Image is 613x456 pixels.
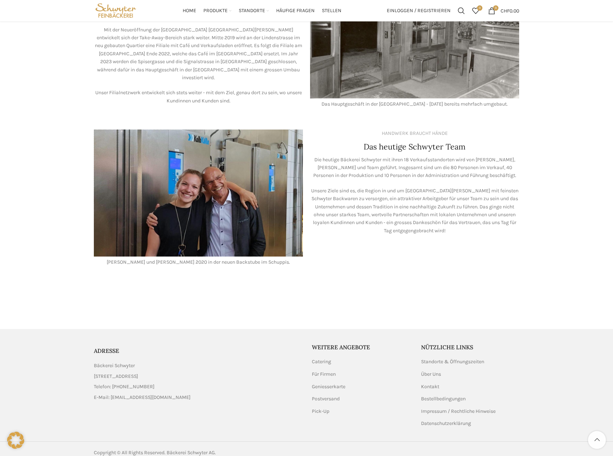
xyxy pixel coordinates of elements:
[183,7,196,14] span: Home
[588,431,606,449] a: Scroll to top button
[421,420,472,427] a: Datenschutzerklärung
[322,4,341,18] a: Stellen
[94,383,301,391] a: List item link
[312,408,330,415] a: Pick-Up
[485,4,523,18] a: 0 CHF0.00
[493,5,498,11] span: 0
[276,4,315,18] a: Häufige Fragen
[421,395,466,402] a: Bestellbedingungen
[94,347,119,354] span: ADRESSE
[421,343,520,351] h5: Nützliche Links
[312,343,410,351] h5: Weitere Angebote
[310,187,519,235] p: Unsere Ziele sind es, die Region in und um [GEOGRAPHIC_DATA][PERSON_NAME] mit feinsten Schwyter B...
[312,358,332,365] a: Catering
[276,7,315,14] span: Häufige Fragen
[312,383,346,390] a: Geniesserkarte
[382,130,448,137] div: HANDWERK BRAUCHT HÄNDE
[203,4,232,18] a: Produkte
[94,362,135,370] span: Bäckerei Schwyter
[468,4,483,18] a: 0
[321,101,508,107] span: Das Hauptgeschäft in der [GEOGRAPHIC_DATA] - [DATE] bereits mehrfach umgebaut.
[501,7,510,14] span: CHF
[94,7,138,13] a: Site logo
[387,8,451,13] span: Einloggen / Registrieren
[364,141,466,152] h4: Das heutige Schwyter Team
[421,383,440,390] a: Kontakt
[477,5,482,11] span: 0
[310,156,519,180] p: Die heutige Bäckerei Schwyter mit ihren 18 Verkaufsstandorten wird von [PERSON_NAME], [PERSON_NAM...
[94,394,191,401] span: E-Mail: [EMAIL_ADDRESS][DOMAIN_NAME]
[203,7,228,14] span: Produkte
[322,7,341,14] span: Stellen
[94,373,138,380] span: [STREET_ADDRESS]
[501,7,519,14] bdi: 0.00
[421,408,496,415] a: Impressum / Rechtliche Hinweise
[95,90,302,103] span: Unser Filialnetzwerk entwickelt sich stets weiter - mit dem Ziel, genau dort zu sein, wo unsere K...
[183,4,196,18] a: Home
[383,4,454,18] a: Einloggen / Registrieren
[141,4,383,18] div: Main navigation
[94,258,303,266] p: [PERSON_NAME] und [PERSON_NAME] 2020 in der neuen Backstube im Schuppis.
[468,4,483,18] div: Meine Wunschliste
[239,7,265,14] span: Standorte
[95,27,302,81] span: Mit der Neueröffnung der [GEOGRAPHIC_DATA] [GEOGRAPHIC_DATA][PERSON_NAME] entwickelt sich der Tak...
[312,371,336,378] a: Für Firmen
[421,358,485,365] a: Standorte & Öffnungszeiten
[454,4,468,18] a: Suchen
[312,395,340,402] a: Postversand
[239,4,269,18] a: Standorte
[421,371,442,378] a: Über Uns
